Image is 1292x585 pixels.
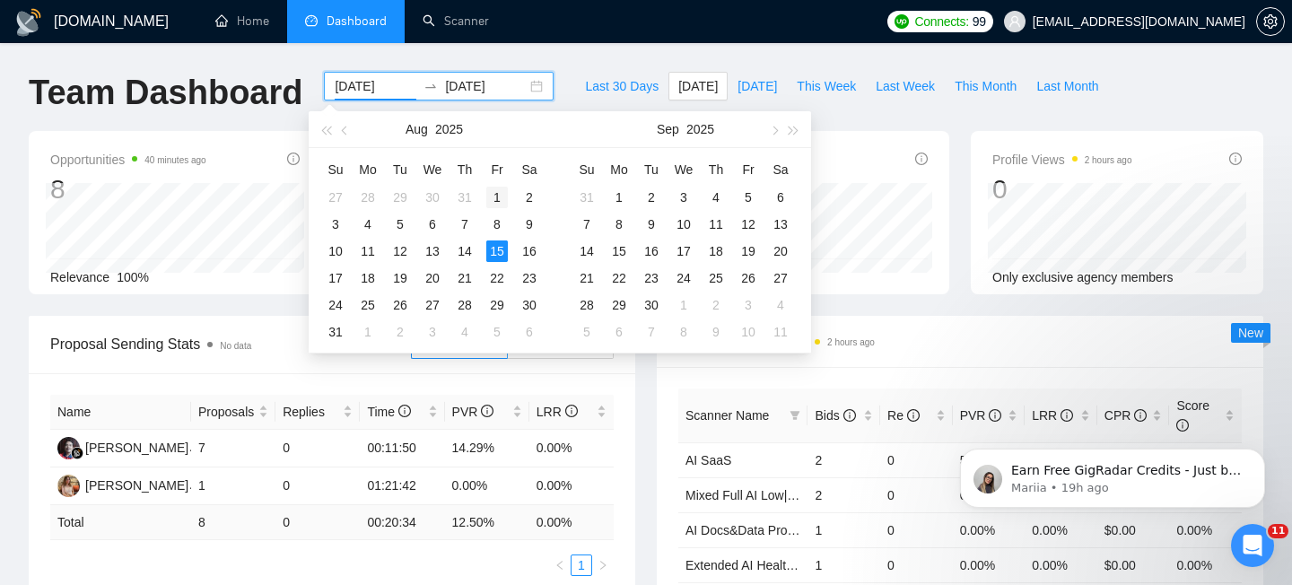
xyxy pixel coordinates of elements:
td: 0 [275,467,360,505]
div: 5 [389,214,411,235]
div: 16 [519,240,540,262]
span: Last 30 Days [585,76,659,96]
a: AI SaaS [685,453,731,467]
div: 21 [454,267,476,289]
div: 10 [325,240,346,262]
td: 2025-08-29 [481,292,513,319]
button: [DATE] [668,72,728,100]
td: 2025-08-31 [319,319,352,345]
div: 3 [673,187,694,208]
td: 2025-08-18 [352,265,384,292]
th: Sa [764,155,797,184]
div: 21 [576,267,598,289]
span: Scanner Breakdown [678,330,1242,353]
td: 2025-08-24 [319,292,352,319]
div: 13 [422,240,443,262]
div: 27 [770,267,791,289]
td: 2025-09-06 [764,184,797,211]
td: 2025-09-19 [732,238,764,265]
span: No data [220,341,251,351]
td: 2025-09-24 [668,265,700,292]
td: 2025-09-03 [416,319,449,345]
td: 2025-09-21 [571,265,603,292]
td: 7 [191,430,275,467]
td: 2025-08-05 [384,211,416,238]
div: [PERSON_NAME] [85,438,188,458]
td: 2025-09-04 [700,184,732,211]
td: 2025-08-22 [481,265,513,292]
th: Tu [635,155,668,184]
td: 2025-10-10 [732,319,764,345]
th: Su [571,155,603,184]
div: 8 [673,321,694,343]
span: info-circle [1134,409,1147,422]
div: 14 [454,240,476,262]
td: 2025-09-30 [635,292,668,319]
div: 5 [738,187,759,208]
th: Proposals [191,395,275,430]
span: Re [887,408,920,423]
td: 2025-07-31 [449,184,481,211]
img: logo [14,8,43,37]
td: 00:11:50 [360,430,444,467]
div: message notification from Mariia, 19h ago. Earn Free GigRadar Credits - Just by Sharing Your Stor... [27,38,332,97]
div: 29 [486,294,508,316]
div: 8 [608,214,630,235]
td: 2025-10-06 [603,319,635,345]
span: [DATE] [678,76,718,96]
span: setting [1257,14,1284,29]
span: info-circle [287,153,300,165]
td: 01:21:42 [360,467,444,505]
td: 2025-08-16 [513,238,546,265]
span: Dashboard [327,13,387,29]
span: Score [1176,398,1209,432]
td: 2025-09-03 [668,184,700,211]
div: 23 [641,267,662,289]
td: 2025-08-03 [319,211,352,238]
span: left [554,560,565,571]
div: 18 [705,240,727,262]
td: 2025-09-01 [352,319,384,345]
span: [DATE] [738,76,777,96]
div: 28 [454,294,476,316]
td: 2025-09-02 [635,184,668,211]
div: 7 [454,214,476,235]
div: 6 [770,187,791,208]
span: Time [367,405,410,419]
td: 2025-09-06 [513,319,546,345]
td: 0.00% [529,467,614,505]
td: 12.50 % [445,505,529,540]
button: 2025 [435,111,463,147]
div: [PERSON_NAME] [85,476,188,495]
div: 15 [486,240,508,262]
div: 9 [641,214,662,235]
div: 30 [641,294,662,316]
span: PVR [960,408,1002,423]
a: homeHome [215,13,269,29]
td: 2025-08-20 [416,265,449,292]
div: 23 [519,267,540,289]
td: 2025-09-25 [700,265,732,292]
td: 2025-08-26 [384,292,416,319]
span: Proposals [198,402,255,422]
span: LRR [1032,408,1073,423]
td: 2025-09-04 [449,319,481,345]
td: 2025-10-07 [635,319,668,345]
div: 11 [705,214,727,235]
img: upwork-logo.png [895,14,909,29]
div: 9 [705,321,727,343]
button: Last 30 Days [575,72,668,100]
td: 2025-10-04 [764,292,797,319]
th: Tu [384,155,416,184]
td: 0 [880,442,953,477]
th: We [416,155,449,184]
div: 11 [357,240,379,262]
span: This Week [797,76,856,96]
div: 29 [389,187,411,208]
th: Fr [732,155,764,184]
td: 2025-09-23 [635,265,668,292]
img: Profile image for Mariia [40,54,69,83]
td: 2025-09-12 [732,211,764,238]
td: 2 [807,477,880,512]
th: Th [700,155,732,184]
